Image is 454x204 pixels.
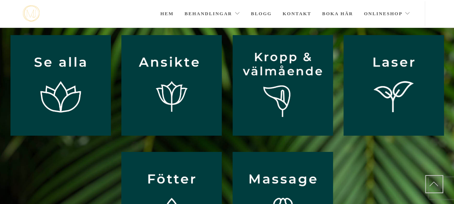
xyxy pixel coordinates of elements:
[322,1,353,26] a: Boka här
[282,1,311,26] a: Kontakt
[23,5,40,22] a: mjstudio mjstudio mjstudio
[160,1,174,26] a: Hem
[185,1,240,26] a: Behandlingar
[23,5,40,22] img: mjstudio
[251,1,272,26] a: Blogg
[364,1,410,26] a: Onlineshop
